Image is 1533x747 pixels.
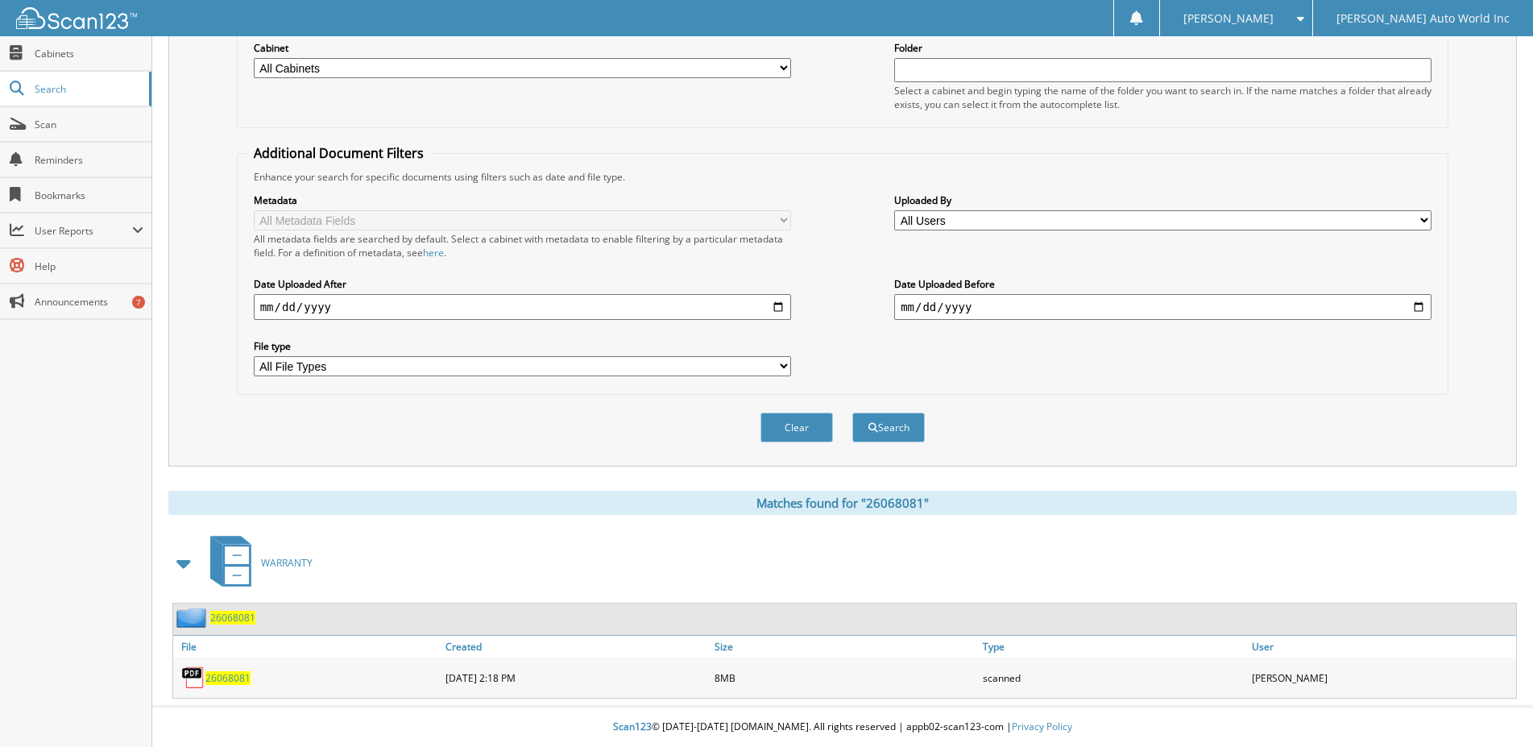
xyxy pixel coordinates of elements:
label: File type [254,339,791,353]
label: Date Uploaded Before [894,277,1431,291]
span: WARRANTY [261,556,313,570]
span: Cabinets [35,47,143,60]
div: scanned [979,662,1247,694]
div: © [DATE]-[DATE] [DOMAIN_NAME]. All rights reserved | appb02-scan123-com | [152,708,1533,747]
span: Scan [35,118,143,131]
legend: Additional Document Filters [246,144,432,162]
img: folder2.png [176,608,210,628]
span: Bookmarks [35,189,143,202]
a: File [173,636,441,658]
div: 7 [132,296,145,309]
div: [PERSON_NAME] [1248,662,1516,694]
span: Reminders [35,153,143,167]
a: WARRANTY [201,531,313,595]
div: Select a cabinet and begin typing the name of the folder you want to search in. If the name match... [894,84,1431,111]
a: User [1248,636,1516,658]
div: All metadata fields are searched by default. Select a cabinet with metadata to enable filtering b... [254,232,791,259]
div: Enhance your search for specific documents using filters such as date and file type. [246,170,1440,184]
input: end [894,294,1431,320]
div: Matches found for "26068081" [168,491,1517,515]
a: here [423,246,444,259]
span: Scan123 [613,720,652,733]
img: scan123-logo-white.svg [16,7,137,29]
span: Announcements [35,295,143,309]
label: Folder [894,41,1431,55]
input: start [254,294,791,320]
div: [DATE] 2:18 PM [441,662,710,694]
span: User Reports [35,224,132,238]
button: Search [852,413,925,442]
label: Cabinet [254,41,791,55]
a: Created [441,636,710,658]
label: Date Uploaded After [254,277,791,291]
a: Size [711,636,979,658]
a: 26068081 [210,611,255,625]
img: PDF.png [181,666,205,690]
label: Uploaded By [894,193,1431,207]
span: Search [35,82,141,96]
button: Clear [760,413,833,442]
span: Help [35,259,143,273]
label: Metadata [254,193,791,207]
div: 8MB [711,662,979,694]
a: 26068081 [205,671,251,685]
a: Type [979,636,1247,658]
span: [PERSON_NAME] Auto World Inc [1336,14,1510,23]
span: [PERSON_NAME] [1183,14,1274,23]
a: Privacy Policy [1012,720,1072,733]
